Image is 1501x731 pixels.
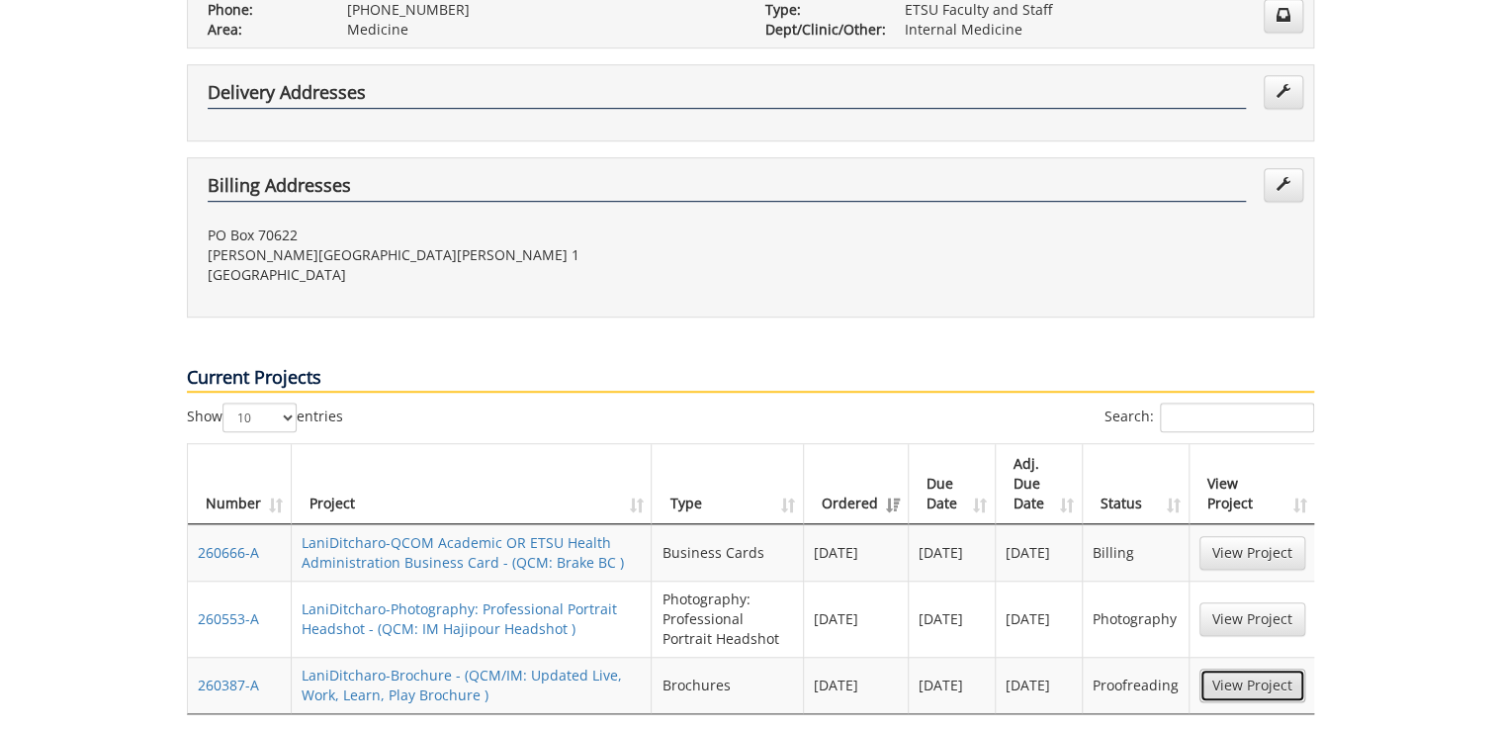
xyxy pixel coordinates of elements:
th: Number: activate to sort column ascending [188,444,292,524]
th: Status: activate to sort column ascending [1083,444,1190,524]
p: Internal Medicine [905,20,1293,40]
p: Medicine [347,20,736,40]
p: Dept/Clinic/Other: [765,20,875,40]
h4: Billing Addresses [208,176,1246,202]
td: [DATE] [909,524,996,581]
a: View Project [1199,602,1305,636]
input: Search: [1160,403,1314,432]
a: 260666-A [198,543,259,562]
p: Current Projects [187,365,1314,393]
h4: Delivery Addresses [208,83,1246,109]
a: Edit Addresses [1264,75,1303,109]
td: Brochures [652,657,803,713]
p: Area: [208,20,317,40]
td: [DATE] [996,657,1083,713]
a: LaniDitcharo-Photography: Professional Portrait Headshot - (QCM: IM Hajipour Headshot ) [302,599,617,638]
td: [DATE] [909,581,996,657]
a: LaniDitcharo-Brochure - (QCM/IM: Updated Live, Work, Learn, Play Brochure ) [302,666,622,704]
a: View Project [1199,669,1305,702]
p: PO Box 70622 [208,226,736,245]
p: [PERSON_NAME][GEOGRAPHIC_DATA][PERSON_NAME] 1 [208,245,736,265]
p: [GEOGRAPHIC_DATA] [208,265,736,285]
th: View Project: activate to sort column ascending [1190,444,1315,524]
td: [DATE] [804,524,909,581]
td: Billing [1083,524,1190,581]
a: Edit Addresses [1264,168,1303,202]
td: [DATE] [804,657,909,713]
th: Type: activate to sort column ascending [652,444,803,524]
td: [DATE] [909,657,996,713]
a: LaniDitcharo-QCOM Academic OR ETSU Health Administration Business Card - (QCM: Brake BC ) [302,533,624,572]
td: [DATE] [996,524,1083,581]
td: Proofreading [1083,657,1190,713]
a: 260553-A [198,609,259,628]
a: 260387-A [198,676,259,694]
th: Due Date: activate to sort column ascending [909,444,996,524]
select: Showentries [222,403,297,432]
td: Business Cards [652,524,803,581]
th: Project: activate to sort column ascending [292,444,652,524]
label: Search: [1104,403,1314,432]
td: Photography [1083,581,1190,657]
td: [DATE] [804,581,909,657]
a: View Project [1199,536,1305,570]
th: Ordered: activate to sort column ascending [804,444,909,524]
label: Show entries [187,403,343,432]
td: Photography: Professional Portrait Headshot [652,581,803,657]
th: Adj. Due Date: activate to sort column ascending [996,444,1083,524]
td: [DATE] [996,581,1083,657]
